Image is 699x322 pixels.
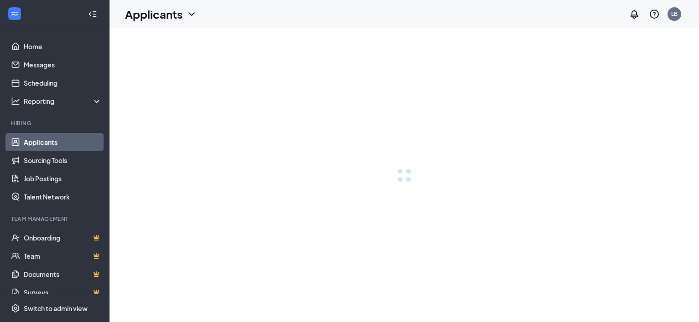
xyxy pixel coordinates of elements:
[11,119,100,127] div: Hiring
[11,97,20,106] svg: Analysis
[24,169,102,188] a: Job Postings
[11,304,20,313] svg: Settings
[88,10,97,19] svg: Collapse
[24,97,102,106] div: Reporting
[24,188,102,206] a: Talent Network
[24,229,102,247] a: OnboardingCrown
[10,9,19,18] svg: WorkstreamLogo
[671,10,678,18] div: LB
[629,9,640,20] svg: Notifications
[11,215,100,223] div: Team Management
[125,6,183,22] h1: Applicants
[649,9,660,20] svg: QuestionInfo
[24,265,102,283] a: DocumentsCrown
[24,74,102,92] a: Scheduling
[24,151,102,169] a: Sourcing Tools
[24,56,102,74] a: Messages
[24,133,102,151] a: Applicants
[24,37,102,56] a: Home
[24,283,102,302] a: SurveysCrown
[24,304,88,313] div: Switch to admin view
[24,247,102,265] a: TeamCrown
[186,9,197,20] svg: ChevronDown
